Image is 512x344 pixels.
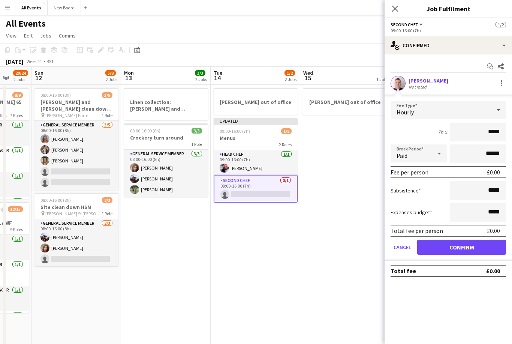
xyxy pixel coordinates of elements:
span: 9 Roles [10,227,23,232]
a: Jobs [37,31,54,41]
h3: [PERSON_NAME] out of office [214,99,298,105]
app-job-card: [PERSON_NAME] out of office [303,88,387,115]
label: Subsistence [391,187,421,194]
span: 08:00-16:00 (8h) [40,197,71,203]
div: 2 Jobs [285,77,296,82]
app-job-card: 08:00-16:00 (8h)2/3Site clean down HSM [PERSON_NAME] St [PERSON_NAME]1 RoleGeneral service member... [34,193,118,266]
div: Confirmed [385,36,512,54]
div: Total fee per person [391,227,443,234]
span: 2 Roles [279,142,292,147]
app-card-role: General service member3/308:00-16:00 (8h)[PERSON_NAME][PERSON_NAME][PERSON_NAME] [124,150,208,197]
app-job-card: Updated09:00-16:00 (7h)1/2Menus2 RolesHead Chef1/109:00-16:00 (7h)[PERSON_NAME]Second Chef0/109:0... [214,118,298,203]
div: Not rated [409,84,428,90]
div: [PERSON_NAME] [409,77,448,84]
span: 20/24 [13,70,28,76]
span: 2/3 [102,197,112,203]
a: Edit [21,31,36,41]
div: BST [46,59,54,64]
span: 14 [213,74,222,82]
span: 3/5 [102,92,112,98]
span: [PERSON_NAME] Farm [45,113,88,118]
div: 2 Jobs [13,77,28,82]
button: All Events [15,0,48,15]
div: 7h x [438,129,447,135]
h1: All Events [6,18,46,29]
span: Comms [59,32,76,39]
span: 1 Role [191,141,202,147]
app-job-card: 08:00-16:00 (8h)3/5[PERSON_NAME] and [PERSON_NAME] clean down AWF [PERSON_NAME] Farm1 RoleGeneral... [34,88,118,190]
span: Paid [397,152,407,159]
span: 8/9 [12,92,23,98]
span: Second Chef [391,22,418,27]
span: Wed [303,69,313,76]
h3: Crockery turn around [124,134,208,141]
span: [PERSON_NAME] St [PERSON_NAME] [45,211,102,216]
span: Sun [34,69,43,76]
span: 1/2 [284,70,295,76]
label: Expenses budget [391,209,432,216]
span: 09:00-16:00 (7h) [220,128,250,134]
span: 12 [33,74,43,82]
div: 2 Jobs [106,77,117,82]
span: Hourly [397,108,414,116]
span: 1 Role [102,211,112,216]
div: 2 Jobs [195,77,207,82]
app-card-role: Second Chef0/109:00-16:00 (7h) [214,176,298,203]
span: 1/2 [281,128,292,134]
app-card-role: General service member2/308:00-16:00 (8h)[PERSON_NAME][PERSON_NAME] [34,219,118,266]
div: £0.00 [487,168,500,176]
span: Jobs [40,32,51,39]
span: 1/2 [496,22,506,27]
div: 09:00-16:00 (7h) [391,28,506,33]
h3: Linen collection: [PERSON_NAME] and [PERSON_NAME] + Kitty and [PERSON_NAME] [124,99,208,112]
button: Second Chef [391,22,424,27]
a: Comms [56,31,79,41]
span: 3/3 [195,70,205,76]
div: Total fee [391,267,416,275]
h3: Site clean down HSM [34,204,118,210]
span: View [6,32,16,39]
app-job-card: 08:00-16:00 (8h)3/3Crockery turn around1 RoleGeneral service member3/308:00-16:00 (8h)[PERSON_NAM... [124,123,208,197]
app-card-role: Head Chef1/109:00-16:00 (7h)[PERSON_NAME] [214,150,298,176]
span: 1 Role [102,113,112,118]
span: Mon [124,69,134,76]
button: Confirm [417,240,506,255]
span: Edit [24,32,33,39]
span: 3/3 [192,128,202,134]
div: £0.00 [487,227,500,234]
span: 08:00-16:00 (8h) [130,128,160,134]
span: 13 [123,74,134,82]
h3: [PERSON_NAME] out of office [303,99,387,105]
span: Tue [214,69,222,76]
div: £0.00 [486,267,500,275]
app-job-card: Linen collection: [PERSON_NAME] and [PERSON_NAME] + Kitty and [PERSON_NAME] [124,88,208,120]
h3: Menus [214,135,298,141]
div: [DATE] [6,58,23,65]
span: Week 41 [25,59,43,64]
span: 12/15 [8,206,23,212]
div: Updated [214,118,298,124]
div: 1 Job [376,77,386,82]
h3: Job Fulfilment [385,4,512,14]
span: 5/8 [105,70,116,76]
h3: [PERSON_NAME] and [PERSON_NAME] clean down AWF [34,99,118,112]
app-job-card: [PERSON_NAME] out of office [214,88,298,115]
a: View [3,31,19,41]
span: 08:00-16:00 (8h) [40,92,71,98]
div: Fee per person [391,168,428,176]
span: 15 [302,74,313,82]
button: Cancel [391,240,414,255]
span: 7 Roles [10,113,23,118]
button: New Board [48,0,81,15]
app-card-role: General service member3/508:00-16:00 (8h)[PERSON_NAME][PERSON_NAME][PERSON_NAME] [34,121,118,190]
